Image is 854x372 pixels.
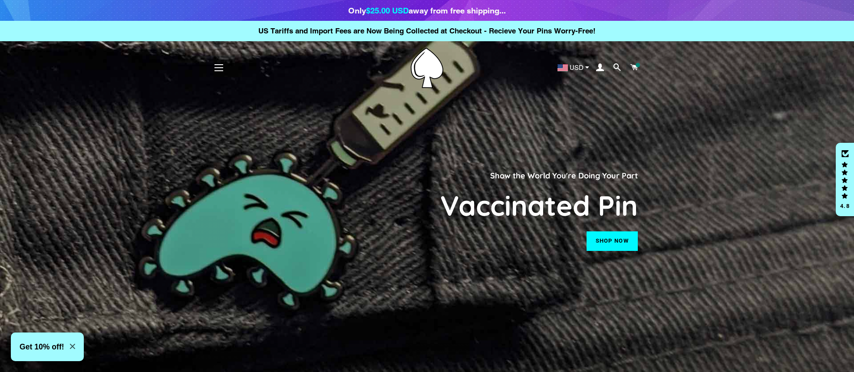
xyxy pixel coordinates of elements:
p: Show the World You're Doing Your Part [216,169,638,181]
h2: Vaccinated Pin [216,188,638,223]
span: USD [570,64,584,71]
img: Pin-Ace [411,48,443,88]
div: Click to open Judge.me floating reviews tab [836,143,854,217]
a: Shop now [587,231,638,250]
div: 4.8 [840,203,850,209]
span: $25.00 USD [366,6,409,15]
div: Only away from free shipping... [348,4,506,16]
